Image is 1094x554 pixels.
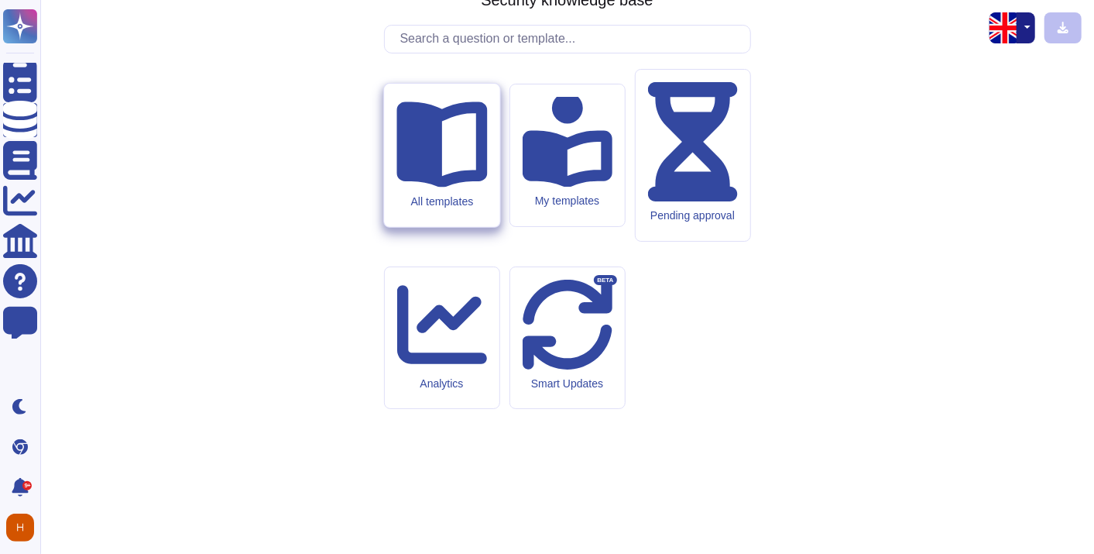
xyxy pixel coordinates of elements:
[989,12,1020,43] img: en
[523,377,612,391] div: Smart Updates
[393,26,750,53] input: Search a question or template...
[594,275,616,286] div: BETA
[6,514,34,542] img: user
[396,195,487,208] div: All templates
[3,511,45,545] button: user
[22,481,32,490] div: 9+
[523,194,612,208] div: My templates
[397,377,487,391] div: Analytics
[648,209,738,222] div: Pending approval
